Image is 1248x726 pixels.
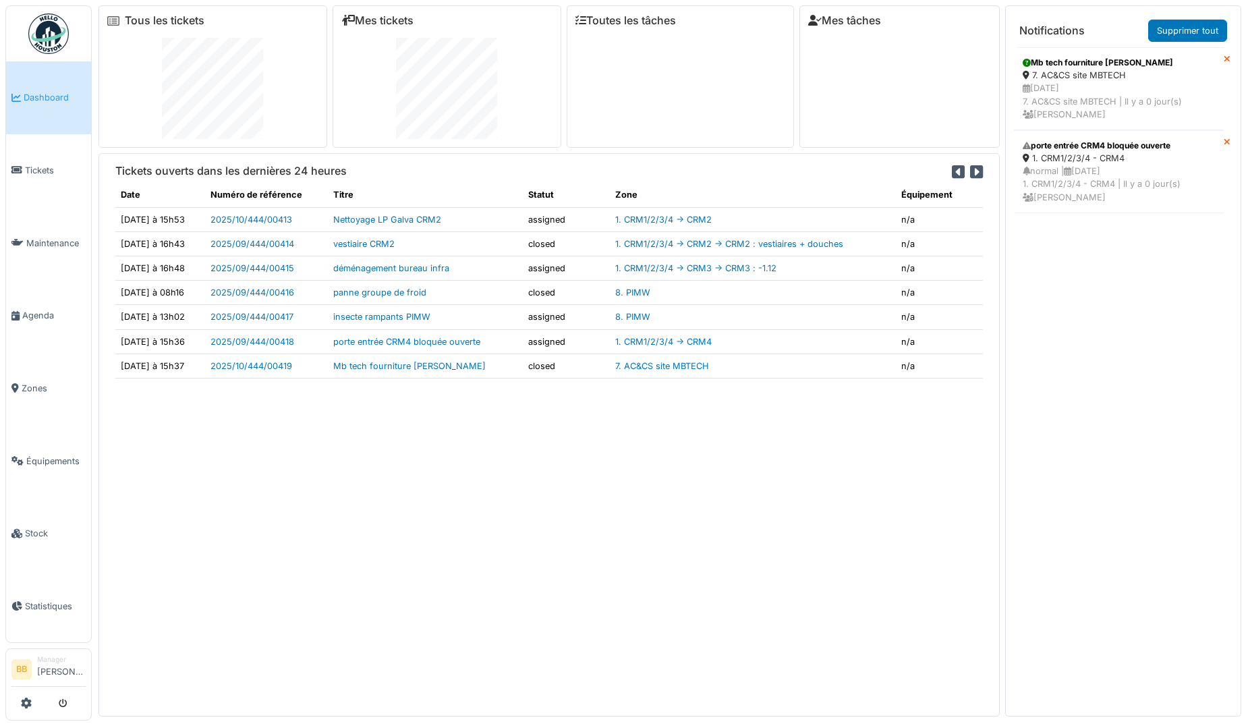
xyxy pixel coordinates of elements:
[1023,165,1215,204] div: normal | [DATE] 1. CRM1/2/3/4 - CRM4 | Il y a 0 jour(s) [PERSON_NAME]
[6,352,91,425] a: Zones
[205,183,328,207] th: Numéro de référence
[22,309,86,322] span: Agenda
[37,654,86,665] div: Manager
[1019,24,1085,37] h6: Notifications
[615,337,712,347] a: 1. CRM1/2/3/4 -> CRM4
[210,312,293,322] a: 2025/09/444/00417
[523,354,610,378] td: closed
[6,206,91,279] a: Maintenance
[1148,20,1227,42] a: Supprimer tout
[610,183,895,207] th: Zone
[210,239,294,249] a: 2025/09/444/00414
[125,14,204,27] a: Tous les tickets
[11,659,32,679] li: BB
[523,256,610,280] td: assigned
[210,337,294,347] a: 2025/09/444/00418
[25,164,86,177] span: Tickets
[115,329,205,354] td: [DATE] à 15h36
[1014,47,1224,130] a: Mb tech fourniture [PERSON_NAME] 7. AC&CS site MBTECH [DATE]7. AC&CS site MBTECH | Il y a 0 jour(...
[115,354,205,378] td: [DATE] à 15h37
[1023,82,1215,121] div: [DATE] 7. AC&CS site MBTECH | Il y a 0 jour(s) [PERSON_NAME]
[25,527,86,540] span: Stock
[896,329,983,354] td: n/a
[115,165,347,177] h6: Tickets ouverts dans les dernières 24 heures
[896,231,983,256] td: n/a
[26,455,86,468] span: Équipements
[37,654,86,683] li: [PERSON_NAME]
[24,91,86,104] span: Dashboard
[615,263,776,273] a: 1. CRM1/2/3/4 -> CRM3 -> CRM3 : -1.12
[115,231,205,256] td: [DATE] à 16h43
[1023,69,1215,82] div: 7. AC&CS site MBTECH
[896,305,983,329] td: n/a
[615,287,650,298] a: 8. PIMW
[6,497,91,570] a: Stock
[575,14,676,27] a: Toutes les tâches
[28,13,69,54] img: Badge_color-CXgf-gQk.svg
[115,183,205,207] th: Date
[341,14,414,27] a: Mes tickets
[896,354,983,378] td: n/a
[808,14,881,27] a: Mes tâches
[6,134,91,207] a: Tickets
[615,215,712,225] a: 1. CRM1/2/3/4 -> CRM2
[26,237,86,250] span: Maintenance
[333,263,449,273] a: déménagement bureau infra
[896,183,983,207] th: Équipement
[333,337,480,347] a: porte entrée CRM4 bloquée ouverte
[1023,152,1215,165] div: 1. CRM1/2/3/4 - CRM4
[115,207,205,231] td: [DATE] à 15h53
[6,61,91,134] a: Dashboard
[1023,140,1215,152] div: porte entrée CRM4 bloquée ouverte
[115,281,205,305] td: [DATE] à 08h16
[523,305,610,329] td: assigned
[6,424,91,497] a: Équipements
[328,183,523,207] th: Titre
[896,207,983,231] td: n/a
[1014,130,1224,213] a: porte entrée CRM4 bloquée ouverte 1. CRM1/2/3/4 - CRM4 normal |[DATE]1. CRM1/2/3/4 - CRM4 | Il y ...
[523,207,610,231] td: assigned
[25,600,86,613] span: Statistiques
[210,263,294,273] a: 2025/09/444/00415
[615,239,843,249] a: 1. CRM1/2/3/4 -> CRM2 -> CRM2 : vestiaires + douches
[210,287,294,298] a: 2025/09/444/00416
[333,239,395,249] a: vestiaire CRM2
[210,215,292,225] a: 2025/10/444/00413
[6,570,91,643] a: Statistiques
[6,279,91,352] a: Agenda
[115,305,205,329] td: [DATE] à 13h02
[115,256,205,280] td: [DATE] à 16h48
[523,183,610,207] th: Statut
[523,231,610,256] td: closed
[210,361,292,371] a: 2025/10/444/00419
[333,361,486,371] a: Mb tech fourniture [PERSON_NAME]
[523,329,610,354] td: assigned
[11,654,86,687] a: BB Manager[PERSON_NAME]
[333,287,426,298] a: panne groupe de froid
[22,382,86,395] span: Zones
[333,312,430,322] a: insecte rampants PIMW
[896,281,983,305] td: n/a
[615,361,709,371] a: 7. AC&CS site MBTECH
[896,256,983,280] td: n/a
[523,281,610,305] td: closed
[615,312,650,322] a: 8. PIMW
[333,215,441,225] a: Nettoyage LP Galva CRM2
[1023,57,1215,69] div: Mb tech fourniture [PERSON_NAME]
